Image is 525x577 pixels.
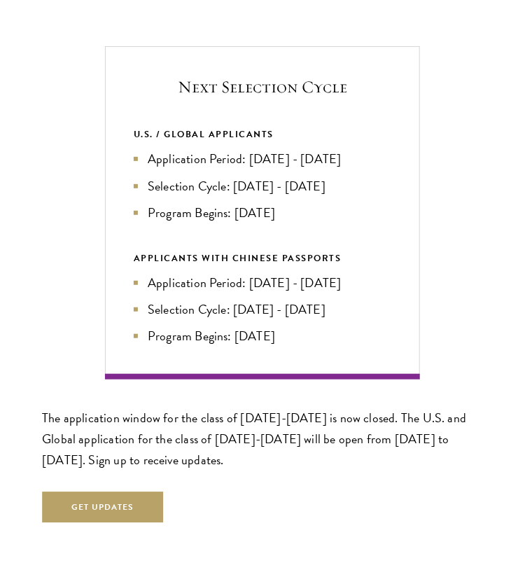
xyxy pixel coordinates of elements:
[134,251,391,266] div: APPLICANTS WITH CHINESE PASSPORTS
[134,203,391,223] li: Program Begins: [DATE]
[134,75,391,99] h5: Next Selection Cycle
[42,492,164,523] button: Get Updates
[134,127,391,142] div: U.S. / GLOBAL APPLICANTS
[134,176,391,196] li: Selection Cycle: [DATE] - [DATE]
[134,326,391,346] li: Program Begins: [DATE]
[134,300,391,319] li: Selection Cycle: [DATE] - [DATE]
[42,408,483,471] p: The application window for the class of [DATE]-[DATE] is now closed. The U.S. and Global applicat...
[134,273,391,293] li: Application Period: [DATE] - [DATE]
[134,149,391,169] li: Application Period: [DATE] - [DATE]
